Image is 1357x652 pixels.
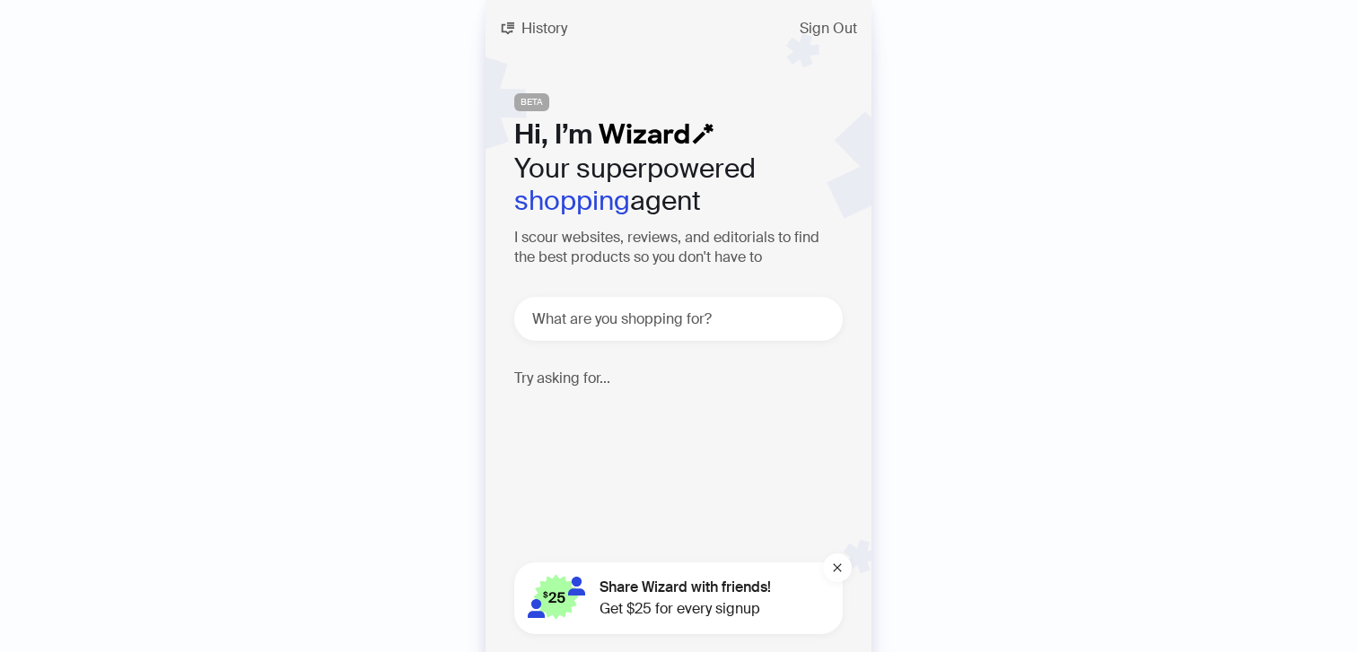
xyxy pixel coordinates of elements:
[514,93,549,111] span: BETA
[514,152,843,217] h2: Your superpowered agent
[521,22,567,36] span: History
[514,562,843,634] button: Share Wizard with friends!Get $25 for every signup
[832,562,843,573] span: close
[785,14,871,43] button: Sign Out
[800,22,857,36] span: Sign Out
[514,183,630,218] em: shopping
[514,117,592,152] span: Hi, I’m
[514,369,843,387] h4: Try asking for...
[600,598,771,620] span: Get $25 for every signup
[486,14,582,43] button: History
[514,228,843,268] h3: I scour websites, reviews, and editorials to find the best products so you don't have to
[600,577,771,598] span: Share Wizard with friends!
